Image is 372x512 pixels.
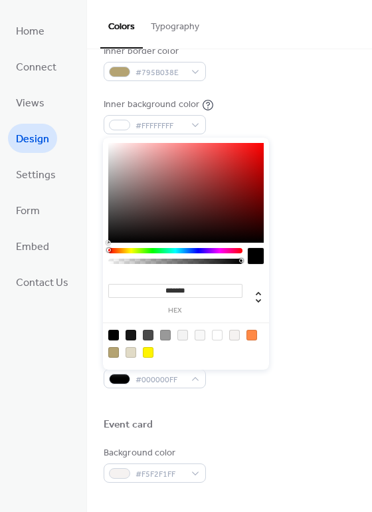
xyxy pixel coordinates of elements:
[108,347,119,358] div: rgba(121, 91, 3, 0.5568627450980392)
[8,231,57,261] a: Embed
[8,124,57,153] a: Design
[16,93,45,114] span: Views
[104,45,203,59] div: Inner border color
[108,330,119,340] div: rgb(0, 0, 0)
[108,307,242,315] label: hex
[195,330,205,340] div: rgb(248, 248, 248)
[136,119,185,133] span: #FFFFFFFF
[104,98,199,112] div: Inner background color
[8,195,48,225] a: Form
[212,330,223,340] div: rgb(255, 255, 255)
[8,52,64,81] a: Connect
[8,88,52,117] a: Views
[143,330,153,340] div: rgb(74, 74, 74)
[8,16,52,45] a: Home
[16,201,40,222] span: Form
[16,237,49,258] span: Embed
[104,418,153,432] div: Event card
[8,267,76,297] a: Contact Us
[16,273,68,294] span: Contact Us
[126,330,136,340] div: rgb(22, 22, 22)
[177,330,188,340] div: rgb(243, 243, 243)
[143,347,153,358] div: rgb(255, 244, 0)
[136,467,185,481] span: #F5F2F1FF
[229,330,240,340] div: rgb(245, 242, 241)
[16,165,56,186] span: Settings
[246,330,257,340] div: rgb(255, 137, 70)
[104,446,203,460] div: Background color
[16,129,49,150] span: Design
[16,21,45,43] span: Home
[160,330,171,340] div: rgb(153, 153, 153)
[8,160,64,189] a: Settings
[136,373,185,387] span: #000000FF
[16,57,56,78] span: Connect
[136,66,185,80] span: #795B038E
[126,347,136,358] div: rgba(121, 91, 3, 0.2196078431372549)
